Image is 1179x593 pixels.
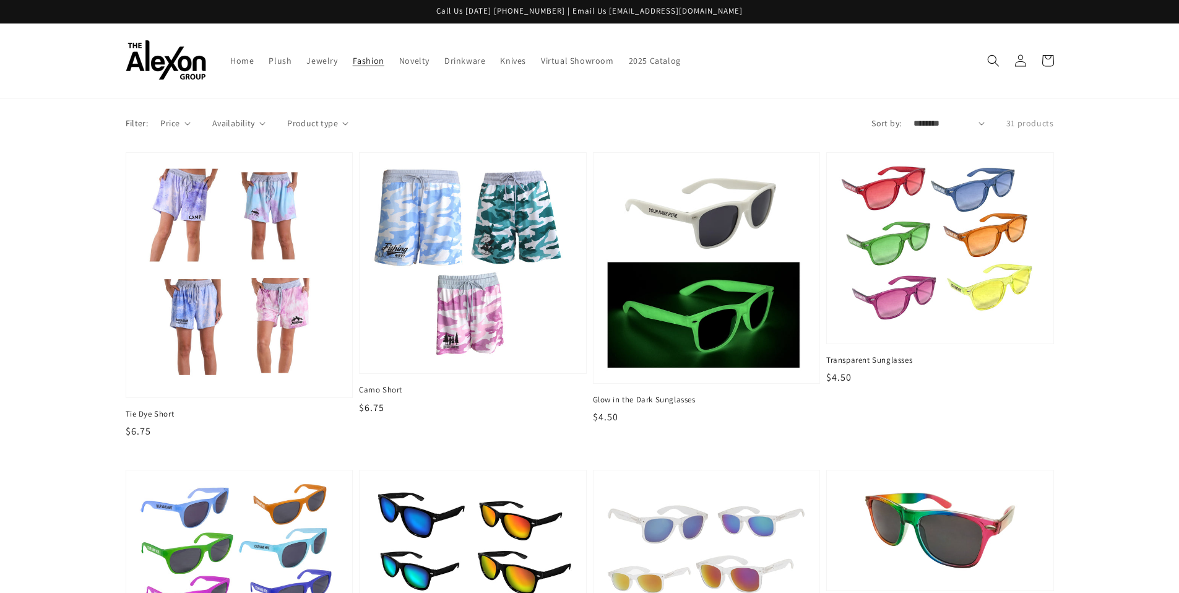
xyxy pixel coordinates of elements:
[980,47,1007,74] summary: Search
[871,117,901,130] label: Sort by:
[826,371,852,384] span: $4.50
[826,152,1054,385] a: Transparent Sunglasses Transparent Sunglasses $4.50
[126,425,151,438] span: $6.75
[359,152,587,415] a: Camo Short Camo Short $6.75
[345,48,392,74] a: Fashion
[399,55,430,66] span: Novelty
[261,48,299,74] a: Plush
[629,55,681,66] span: 2025 Catalog
[126,40,206,80] img: The Alexon Group
[126,152,353,439] a: Tie Dye Short Tie Dye Short $6.75
[223,48,261,74] a: Home
[359,401,384,414] span: $6.75
[606,165,808,371] img: Glow in the Dark Sunglasses
[306,55,337,66] span: Jewelry
[444,55,485,66] span: Drinkware
[593,152,821,425] a: Glow in the Dark Sunglasses Glow in the Dark Sunglasses $4.50
[621,48,688,74] a: 2025 Catalog
[359,384,587,396] span: Camo Short
[593,394,821,405] span: Glow in the Dark Sunglasses
[839,483,1041,578] img: Tie Dye Sunglasses
[160,117,191,130] summary: Price
[160,117,179,130] span: Price
[541,55,614,66] span: Virtual Showroom
[593,410,618,423] span: $4.50
[287,117,348,130] summary: Product type
[533,48,621,74] a: Virtual Showroom
[269,55,292,66] span: Plush
[126,409,353,420] span: Tie Dye Short
[230,55,254,66] span: Home
[299,48,345,74] a: Jewelry
[437,48,493,74] a: Drinkware
[839,165,1041,331] img: Transparent Sunglasses
[353,55,384,66] span: Fashion
[212,117,255,130] span: Availability
[126,117,149,130] p: Filter:
[212,117,266,130] summary: Availability
[139,165,340,385] img: Tie Dye Short
[500,55,526,66] span: Knives
[287,117,338,130] span: Product type
[372,165,574,361] img: Camo Short
[392,48,437,74] a: Novelty
[1006,117,1054,130] p: 31 products
[493,48,533,74] a: Knives
[826,355,1054,366] span: Transparent Sunglasses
